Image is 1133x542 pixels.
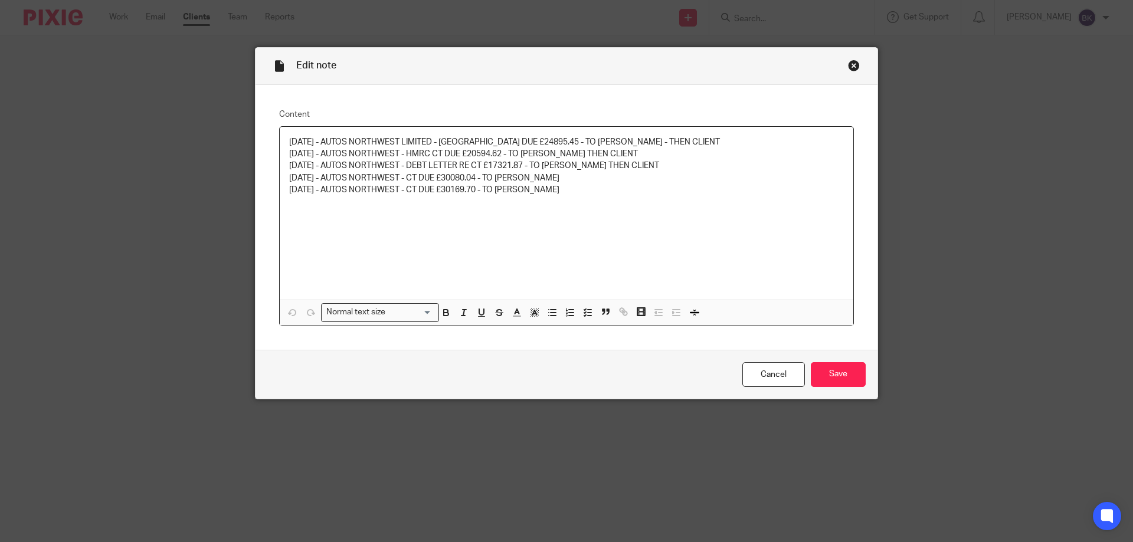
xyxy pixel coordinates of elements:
p: [DATE] - AUTOS NORTHWEST - CT DUE £30169.70 - TO [PERSON_NAME] [289,184,844,196]
p: [DATE] - AUTOS NORTHWEST - CT DUE £30080.04 - TO [PERSON_NAME] [289,172,844,184]
input: Search for option [389,306,432,318]
span: Edit note [296,61,336,70]
div: Search for option [321,303,439,321]
input: Save [811,362,866,387]
a: Cancel [742,362,805,387]
p: [DATE] - AUTOS NORTHWEST LIMITED - [GEOGRAPHIC_DATA] DUE £24895.45 - TO [PERSON_NAME] - THEN CLIENT [289,136,844,148]
span: Normal text size [324,306,388,318]
p: [DATE] - AUTOS NORTHWEST - HMRC CT DUE £20594.62 - TO [PERSON_NAME] THEN CLIENT [289,148,844,160]
label: Content [279,109,854,120]
div: Close this dialog window [848,60,860,71]
p: [DATE] - AUTOS NORTHWEST - DEBT LETTER RE CT £17321.87 - TO [PERSON_NAME] THEN CLIENT [289,160,844,172]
